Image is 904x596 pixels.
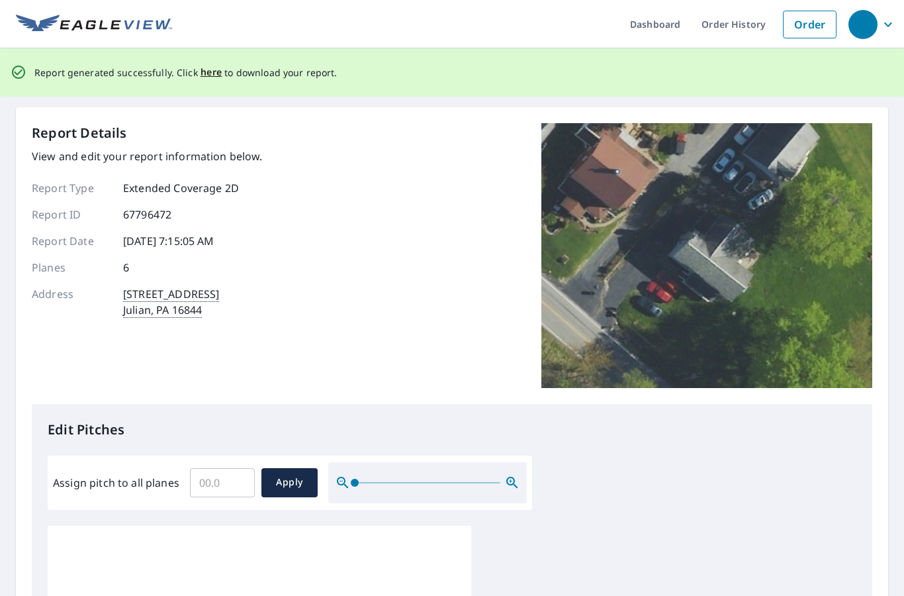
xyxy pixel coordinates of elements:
p: Report ID [32,207,111,223]
p: Report Details [32,123,127,143]
p: 67796472 [123,207,171,223]
p: [DATE] 7:15:05 AM [123,233,214,249]
p: Report Type [32,180,111,196]
button: here [201,64,222,81]
p: Edit Pitches [48,420,856,440]
span: Apply [272,474,307,491]
a: Order [783,11,836,38]
button: Apply [261,468,318,497]
p: Report Date [32,233,111,249]
p: 6 [123,260,129,275]
img: EV Logo [16,15,172,34]
label: Assign pitch to all planes [53,475,179,491]
p: Address [32,286,111,318]
img: Top image [541,123,872,388]
p: Planes [32,260,111,275]
p: Extended Coverage 2D [123,180,239,196]
p: Report generated successfully. Click to download your report. [34,64,338,81]
p: View and edit your report information below. [32,148,263,164]
input: 00.0 [190,464,255,501]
